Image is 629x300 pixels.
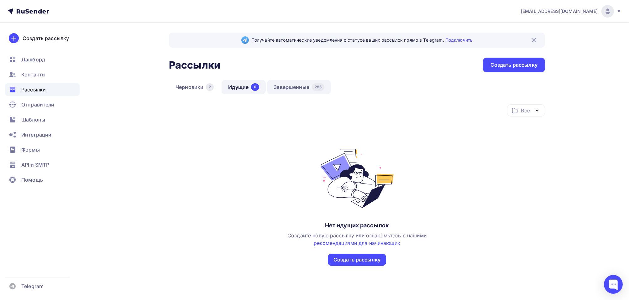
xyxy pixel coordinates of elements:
span: Отправители [21,101,55,108]
a: Дашборд [5,53,80,66]
span: [EMAIL_ADDRESS][DOMAIN_NAME] [521,8,598,14]
div: Все [521,107,530,114]
a: Подключить [445,37,473,43]
span: Рассылки [21,86,46,93]
div: 285 [312,83,324,91]
a: Идущие0 [222,80,266,94]
span: Получайте автоматические уведомления о статусе ваших рассылок прямо в Telegram. [251,37,473,43]
div: 0 [251,83,259,91]
button: Все [507,104,545,116]
div: Нет идущих рассылок [325,222,389,229]
img: Telegram [241,36,249,44]
span: Дашборд [21,56,45,63]
span: Интеграции [21,131,51,138]
a: Отправители [5,98,80,111]
a: Черновики2 [169,80,220,94]
a: Завершенные285 [267,80,331,94]
span: Создайте новую рассылку или ознакомьтесь с нашими [287,232,427,246]
span: Telegram [21,282,44,290]
span: Шаблоны [21,116,45,123]
a: [EMAIL_ADDRESS][DOMAIN_NAME] [521,5,621,18]
div: 2 [206,83,214,91]
a: Формы [5,143,80,156]
span: Помощь [21,176,43,184]
a: Шаблоны [5,113,80,126]
span: API и SMTP [21,161,49,168]
span: Формы [21,146,40,153]
div: Создать рассылку [490,61,537,69]
a: Контакты [5,68,80,81]
span: Контакты [21,71,45,78]
a: рекомендациями для начинающих [314,240,400,246]
a: Рассылки [5,83,80,96]
h2: Рассылки [169,59,220,71]
div: Создать рассылку [23,34,69,42]
div: Создать рассылку [333,256,380,263]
